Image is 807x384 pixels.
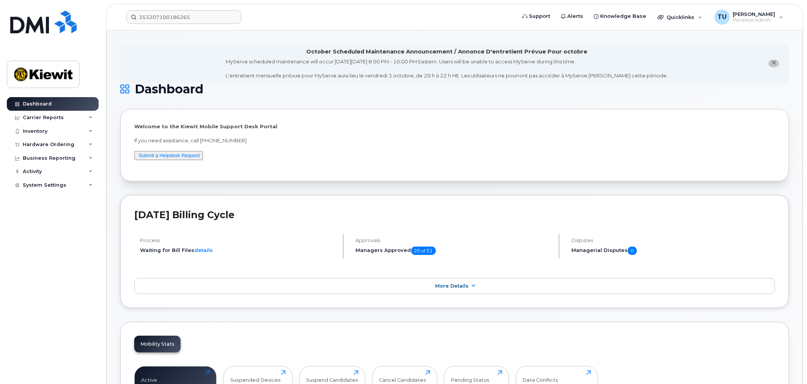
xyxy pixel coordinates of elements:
div: MyServe scheduled maintenance will occur [DATE][DATE] 8:00 PM - 10:00 PM Eastern. Users will be u... [226,58,668,79]
span: 0 [628,247,637,255]
div: Cancel Candidates [379,370,426,383]
span: More Details [436,283,469,289]
h5: Managers Approved [356,247,552,255]
iframe: Messenger Launcher [774,351,801,378]
span: 25 of 51 [411,247,436,255]
h2: [DATE] Billing Cycle [134,209,775,220]
div: Suspend Candidates [307,370,359,383]
h4: Approvals [356,238,552,243]
h4: Process [140,238,337,243]
div: Suspended Devices [230,370,281,383]
div: Active [142,370,157,383]
span: Dashboard [135,83,203,95]
button: close notification [769,60,779,68]
p: Welcome to the Kiewit Mobile Support Desk Portal [134,123,775,130]
div: Pending Status [451,370,490,383]
a: details [194,247,213,253]
p: If you need assistance, call [PHONE_NUMBER] [134,137,775,144]
div: October Scheduled Maintenance Announcement / Annonce D'entretient Prévue Pour octobre [306,48,588,56]
h4: Disputes [572,238,775,243]
button: Submit a Helpdesk Request [134,151,203,161]
h5: Managerial Disputes [572,247,775,255]
li: Waiting for Bill Files [140,247,337,254]
div: Data Conflicts [523,370,558,383]
a: Submit a Helpdesk Request [139,153,200,158]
